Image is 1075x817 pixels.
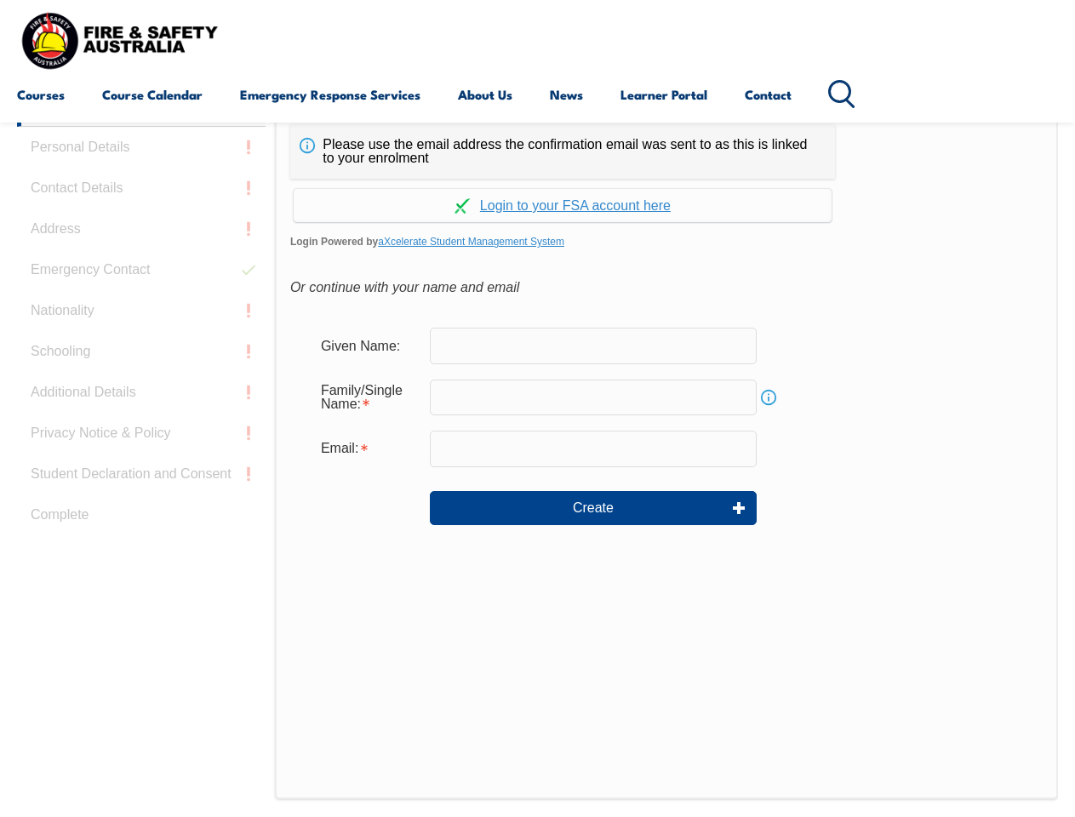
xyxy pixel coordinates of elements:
a: Courses [17,74,65,115]
span: Login Powered by [290,229,1043,254]
button: Create [430,491,757,525]
a: Contact [745,74,792,115]
div: Or continue with your name and email [290,275,1043,300]
div: Please use the email address the confirmation email was sent to as this is linked to your enrolment [290,124,835,179]
div: Given Name: [307,329,430,362]
a: Course Calendar [102,74,203,115]
img: Log in withaxcelerate [455,198,470,214]
a: Emergency Response Services [240,74,420,115]
div: Email is required. [307,432,430,465]
a: About Us [458,74,512,115]
a: aXcelerate Student Management System [378,236,564,248]
a: Info [757,386,781,409]
a: News [550,74,583,115]
div: Family/Single Name is required. [307,374,430,420]
a: Learner Portal [620,74,707,115]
